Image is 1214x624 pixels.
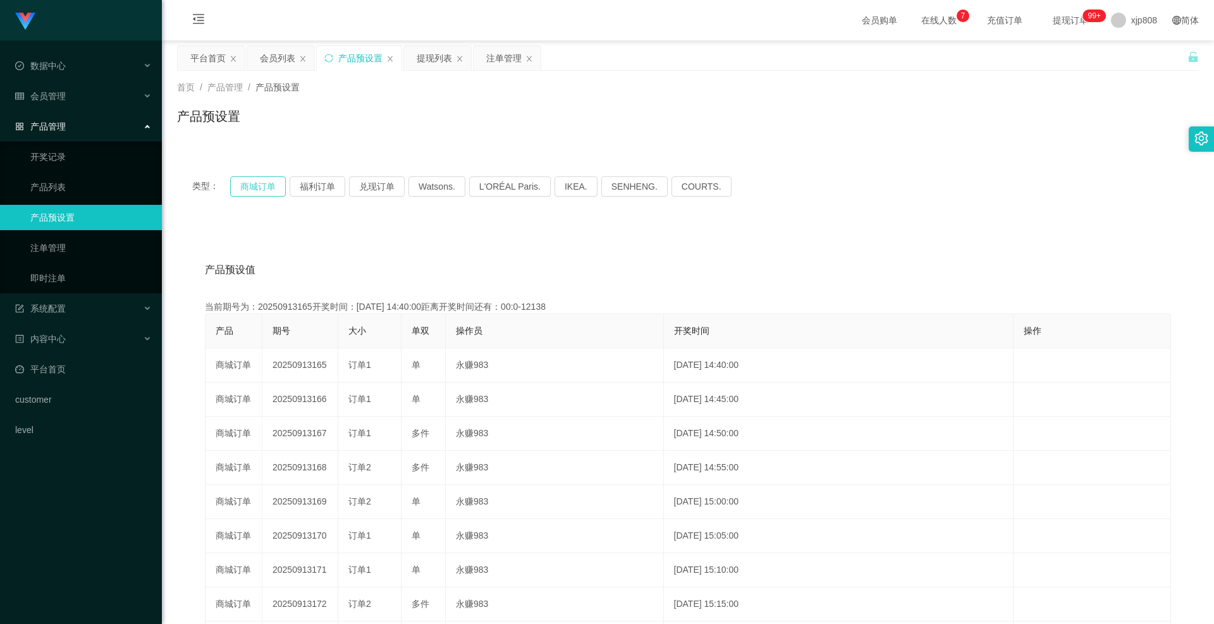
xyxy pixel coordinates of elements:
td: 20250913172 [262,587,338,621]
span: 多件 [412,599,429,609]
button: 福利订单 [290,176,345,197]
td: 20250913170 [262,519,338,553]
span: 会员管理 [15,91,66,101]
span: / [200,82,202,92]
span: 订单2 [348,496,371,506]
div: 平台首页 [190,46,226,70]
td: 20250913167 [262,417,338,451]
span: 产品管理 [15,121,66,132]
td: 永赚983 [446,417,664,451]
span: 订单2 [348,462,371,472]
i: 图标: global [1172,16,1181,25]
td: 永赚983 [446,519,664,553]
span: 多件 [412,428,429,438]
a: 产品列表 [30,174,152,200]
div: 会员列表 [260,46,295,70]
a: 图标: dashboard平台首页 [15,357,152,382]
td: [DATE] 15:15:00 [664,587,1014,621]
td: [DATE] 14:40:00 [664,348,1014,382]
span: 内容中心 [15,334,66,344]
span: 产品预设值 [205,262,255,278]
button: 商城订单 [230,176,286,197]
button: SENHENG. [601,176,668,197]
a: 产品预设置 [30,205,152,230]
span: 产品 [216,326,233,336]
span: 操作 [1024,326,1041,336]
td: 20250913169 [262,485,338,519]
i: 图标: unlock [1187,51,1199,63]
td: 永赚983 [446,485,664,519]
button: 兑现订单 [349,176,405,197]
i: 图标: check-circle-o [15,61,24,70]
i: 图标: close [230,55,237,63]
span: 订单1 [348,565,371,575]
a: 注单管理 [30,235,152,260]
span: 产品管理 [207,82,243,92]
i: 图标: form [15,304,24,313]
td: 商城订单 [205,451,262,485]
td: 商城订单 [205,587,262,621]
td: 20250913168 [262,451,338,485]
td: [DATE] 14:45:00 [664,382,1014,417]
td: 永赚983 [446,587,664,621]
i: 图标: profile [15,334,24,343]
td: [DATE] 15:00:00 [664,485,1014,519]
i: 图标: appstore-o [15,122,24,131]
div: 当前期号为：20250913165开奖时间：[DATE] 14:40:00距离开奖时间还有：00:0-12138 [205,300,1171,314]
td: 商城订单 [205,382,262,417]
span: 订单1 [348,360,371,370]
span: 充值订单 [981,16,1029,25]
h1: 产品预设置 [177,107,240,126]
button: IKEA. [555,176,598,197]
td: 20250913171 [262,553,338,587]
button: L'ORÉAL Paris. [469,176,551,197]
span: 单双 [412,326,429,336]
span: 在线人数 [915,16,963,25]
td: 永赚983 [446,382,664,417]
td: 商城订单 [205,485,262,519]
span: 单 [412,565,420,575]
div: 注单管理 [486,46,522,70]
sup: 7 [957,9,969,22]
span: 单 [412,394,420,404]
sup: 285 [1083,9,1106,22]
td: [DATE] 15:10:00 [664,553,1014,587]
span: 数据中心 [15,61,66,71]
td: 永赚983 [446,451,664,485]
a: level [15,417,152,443]
span: 类型： [192,176,230,197]
td: 商城订单 [205,348,262,382]
span: 多件 [412,462,429,472]
span: 单 [412,530,420,541]
div: 产品预设置 [338,46,383,70]
span: 大小 [348,326,366,336]
i: 图标: close [456,55,463,63]
div: 提现列表 [417,46,452,70]
i: 图标: sync [324,54,333,63]
span: 产品预设置 [255,82,300,92]
td: 商城订单 [205,553,262,587]
span: 操作员 [456,326,482,336]
i: 图标: menu-fold [177,1,220,41]
td: 永赚983 [446,348,664,382]
span: 订单1 [348,428,371,438]
td: [DATE] 15:05:00 [664,519,1014,553]
i: 图标: table [15,92,24,101]
span: 提现订单 [1046,16,1094,25]
span: / [248,82,250,92]
td: 20250913165 [262,348,338,382]
span: 单 [412,360,420,370]
span: 期号 [273,326,290,336]
i: 图标: close [525,55,533,63]
button: Watsons. [408,176,465,197]
i: 图标: close [386,55,394,63]
p: 7 [960,9,965,22]
span: 订单1 [348,530,371,541]
a: 开奖记录 [30,144,152,169]
span: 首页 [177,82,195,92]
button: COURTS. [671,176,732,197]
i: 图标: setting [1194,132,1208,145]
a: 即时注单 [30,266,152,291]
span: 开奖时间 [674,326,709,336]
td: 20250913166 [262,382,338,417]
